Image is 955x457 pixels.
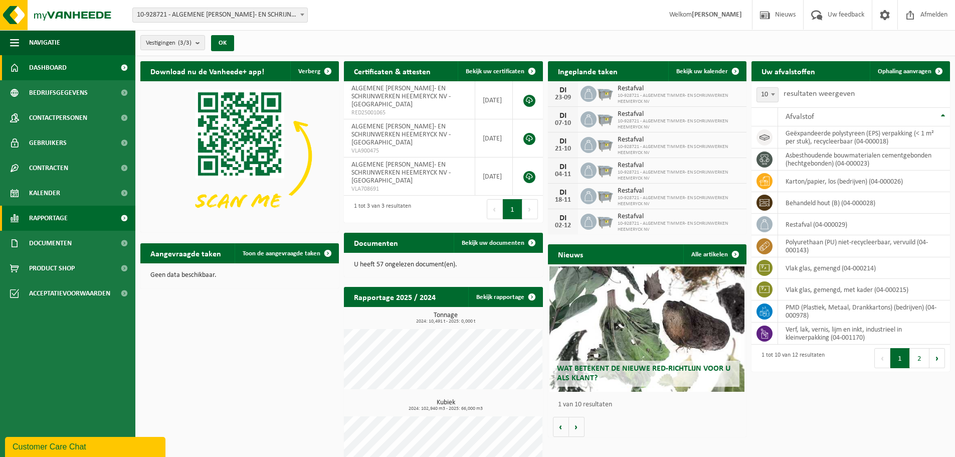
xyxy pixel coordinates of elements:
[757,88,778,102] span: 10
[597,110,614,127] img: WB-2500-GAL-GY-04
[29,206,68,231] span: Rapportage
[784,90,855,98] label: resultaten weergeven
[29,181,60,206] span: Kalender
[618,85,741,93] span: Restafval
[618,195,741,207] span: 10-928721 - ALGEMENE TIMMER- EN SCHRIJNWERKEN HEEMERYCK NV
[553,145,573,153] div: 21-10
[676,68,728,75] span: Bekijk uw kalender
[618,187,741,195] span: Restafval
[778,148,950,171] td: asbesthoudende bouwmaterialen cementgebonden (hechtgebonden) (04-000023)
[878,68,931,75] span: Ophaling aanvragen
[349,312,542,324] h3: Tonnage
[778,235,950,257] td: polyurethaan (PU) niet-recycleerbaar, vervuild (04-000143)
[618,221,741,233] span: 10-928721 - ALGEMENE TIMMER- EN SCHRIJNWERKEN HEEMERYCK NV
[553,112,573,120] div: DI
[243,250,320,257] span: Toon de aangevraagde taken
[132,8,308,23] span: 10-928721 - ALGEMENE TIMMER- EN SCHRIJNWERKEN HEEMERYCK NV - OOSTNIEUWKERKE
[597,187,614,204] img: WB-2500-GAL-GY-04
[553,86,573,94] div: DI
[692,11,742,19] strong: [PERSON_NAME]
[351,147,467,155] span: VLA900475
[344,233,408,252] h2: Documenten
[140,35,205,50] button: Vestigingen(3/3)
[211,35,234,51] button: OK
[618,144,741,156] span: 10-928721 - ALGEMENE TIMMER- EN SCHRIJNWERKEN HEEMERYCK NV
[298,68,320,75] span: Verberg
[29,130,67,156] span: Gebruikers
[756,87,779,102] span: 10
[351,185,467,193] span: VLA708691
[890,348,910,368] button: 1
[778,257,950,279] td: vlak glas, gemengd (04-000214)
[468,287,542,307] a: Bekijk rapportage
[618,170,741,182] span: 10-928721 - ALGEMENE TIMMER- EN SCHRIJNWERKEN HEEMERYCK NV
[778,279,950,300] td: vlak glas, gemengd, met kader (04-000215)
[778,214,950,235] td: restafval (04-000029)
[29,105,87,130] span: Contactpersonen
[553,163,573,171] div: DI
[29,55,67,80] span: Dashboard
[548,244,593,264] h2: Nieuws
[548,61,628,81] h2: Ingeplande taken
[178,40,192,46] count: (3/3)
[618,93,741,105] span: 10-928721 - ALGEMENE TIMMER- EN SCHRIJNWERKEN HEEMERYCK NV
[618,110,741,118] span: Restafval
[569,417,585,437] button: Volgende
[756,347,825,369] div: 1 tot 10 van 12 resultaten
[29,30,60,55] span: Navigatie
[454,233,542,253] a: Bekijk uw documenten
[150,272,329,279] p: Geen data beschikbaar.
[5,435,167,457] iframe: chat widget
[553,120,573,127] div: 07-10
[618,118,741,130] span: 10-928721 - ALGEMENE TIMMER- EN SCHRIJNWERKEN HEEMERYCK NV
[466,68,524,75] span: Bekijk uw certificaten
[290,61,338,81] button: Verberg
[874,348,890,368] button: Previous
[354,261,532,268] p: U heeft 57 ongelezen document(en).
[475,119,513,158] td: [DATE]
[597,161,614,178] img: WB-2500-GAL-GY-04
[349,198,411,220] div: 1 tot 3 van 3 resultaten
[503,199,522,219] button: 1
[618,162,741,170] span: Restafval
[351,109,467,117] span: RED25001065
[140,81,339,230] img: Download de VHEPlus App
[29,281,110,306] span: Acceptatievoorwaarden
[597,212,614,229] img: WB-2500-GAL-GY-04
[553,171,573,178] div: 04-11
[140,61,274,81] h2: Download nu de Vanheede+ app!
[553,214,573,222] div: DI
[668,61,745,81] a: Bekijk uw kalender
[618,213,741,221] span: Restafval
[553,197,573,204] div: 18-11
[618,136,741,144] span: Restafval
[553,94,573,101] div: 23-09
[29,256,75,281] span: Product Shop
[597,84,614,101] img: WB-2500-GAL-GY-04
[235,243,338,263] a: Toon de aangevraagde taken
[683,244,745,264] a: Alle artikelen
[458,61,542,81] a: Bekijk uw certificaten
[558,401,741,408] p: 1 van 10 resultaten
[786,113,814,121] span: Afvalstof
[751,61,825,81] h2: Uw afvalstoffen
[349,399,542,411] h3: Kubiek
[778,171,950,192] td: karton/papier, los (bedrijven) (04-000026)
[29,80,88,105] span: Bedrijfsgegevens
[29,231,72,256] span: Documenten
[910,348,929,368] button: 2
[870,61,949,81] a: Ophaling aanvragen
[549,266,744,392] a: Wat betekent de nieuwe RED-richtlijn voor u als klant?
[553,189,573,197] div: DI
[778,126,950,148] td: geëxpandeerde polystyreen (EPS) verpakking (< 1 m² per stuk), recycleerbaar (04-000018)
[140,243,231,263] h2: Aangevraagde taken
[133,8,307,22] span: 10-928721 - ALGEMENE TIMMER- EN SCHRIJNWERKEN HEEMERYCK NV - OOSTNIEUWKERKE
[487,199,503,219] button: Previous
[553,222,573,229] div: 02-12
[349,406,542,411] span: 2024: 102,940 m3 - 2025: 66,000 m3
[344,61,441,81] h2: Certificaten & attesten
[522,199,538,219] button: Next
[557,365,730,382] span: Wat betekent de nieuwe RED-richtlijn voor u als klant?
[929,348,945,368] button: Next
[778,300,950,323] td: PMD (Plastiek, Metaal, Drankkartons) (bedrijven) (04-000978)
